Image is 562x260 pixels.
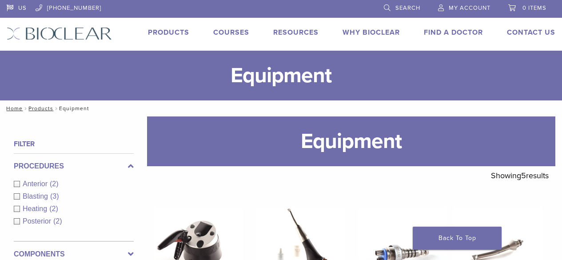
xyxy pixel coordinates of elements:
[7,27,112,40] img: Bioclear
[14,139,134,149] h4: Filter
[343,28,400,37] a: Why Bioclear
[522,4,546,12] span: 0 items
[507,28,555,37] a: Contact Us
[23,217,53,225] span: Posterior
[23,180,50,188] span: Anterior
[424,28,483,37] a: Find A Doctor
[4,105,23,112] a: Home
[28,105,53,112] a: Products
[148,28,189,37] a: Products
[413,227,502,250] a: Back To Top
[23,205,49,212] span: Heating
[53,106,59,111] span: /
[273,28,319,37] a: Resources
[53,217,62,225] span: (2)
[449,4,490,12] span: My Account
[491,166,549,185] p: Showing results
[14,249,134,260] label: Components
[23,106,28,111] span: /
[50,192,59,200] span: (3)
[213,28,249,37] a: Courses
[14,161,134,172] label: Procedures
[50,180,59,188] span: (2)
[395,4,420,12] span: Search
[521,171,526,180] span: 5
[23,192,50,200] span: Blasting
[49,205,58,212] span: (2)
[147,116,555,166] h1: Equipment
